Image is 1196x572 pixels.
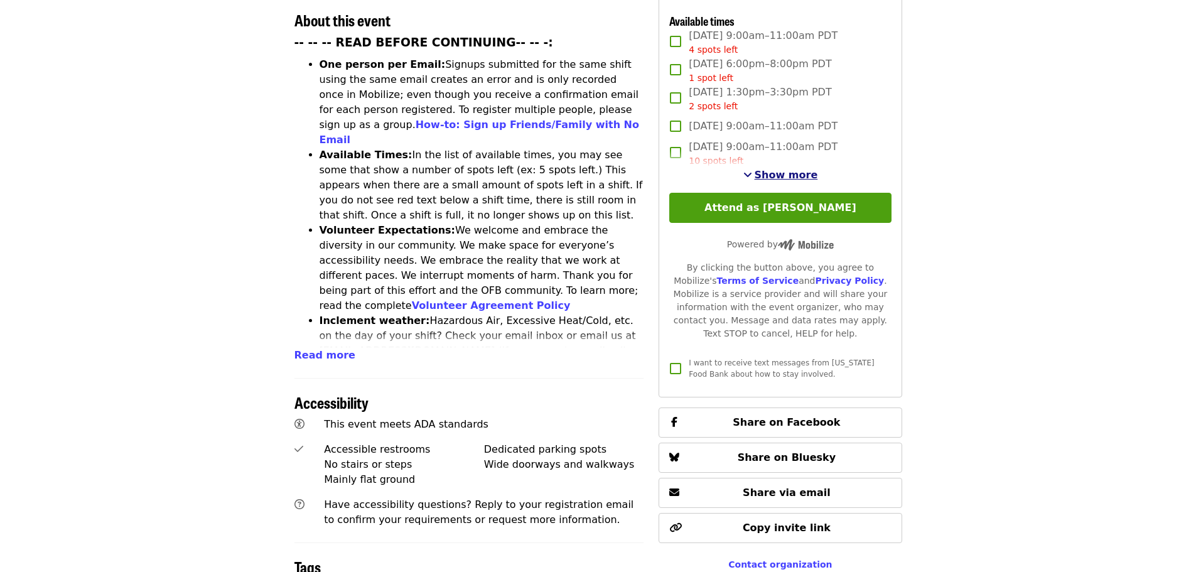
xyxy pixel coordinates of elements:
li: In the list of available times, you may see some that show a number of spots left (ex: 5 spots le... [320,148,644,223]
span: Share on Bluesky [738,451,836,463]
span: 10 spots left [689,156,743,166]
div: By clicking the button above, you agree to Mobilize's and . Mobilize is a service provider and wi... [669,261,891,340]
div: Mainly flat ground [324,472,484,487]
a: Volunteer Agreement Policy [412,299,571,311]
button: Attend as [PERSON_NAME] [669,193,891,223]
span: Share on Facebook [733,416,840,428]
button: See more timeslots [743,168,818,183]
span: Read more [294,349,355,361]
button: Share on Facebook [659,407,902,438]
span: 2 spots left [689,101,738,111]
a: Privacy Policy [815,276,884,286]
a: How-to: Sign up Friends/Family with No Email [320,119,640,146]
span: [DATE] 9:00am–11:00am PDT [689,28,838,57]
i: universal-access icon [294,418,304,430]
strong: Volunteer Expectations: [320,224,456,236]
i: check icon [294,443,303,455]
li: Signups submitted for the same shift using the same email creates an error and is only recorded o... [320,57,644,148]
i: question-circle icon [294,499,304,510]
span: 1 spot left [689,73,733,83]
button: Read more [294,348,355,363]
strong: Available Times: [320,149,412,161]
button: Share via email [659,478,902,508]
a: Contact organization [728,559,832,569]
span: Copy invite link [743,522,831,534]
strong: One person per Email: [320,58,446,70]
span: [DATE] 1:30pm–3:30pm PDT [689,85,831,113]
span: Powered by [727,239,834,249]
div: Dedicated parking spots [484,442,644,457]
a: Terms of Service [716,276,799,286]
span: I want to receive text messages from [US_STATE] Food Bank about how to stay involved. [689,359,874,379]
span: Have accessibility questions? Reply to your registration email to confirm your requirements or re... [324,499,633,526]
span: [DATE] 9:00am–11:00am PDT [689,139,838,168]
span: This event meets ADA standards [324,418,488,430]
span: 4 spots left [689,45,738,55]
span: About this event [294,9,391,31]
li: Hazardous Air, Excessive Heat/Cold, etc. on the day of your shift? Check your email inbox or emai... [320,313,644,389]
strong: -- -- -- READ BEFORE CONTINUING-- -- -: [294,36,553,49]
strong: Inclement weather: [320,315,430,326]
li: We welcome and embrace the diversity in our community. We make space for everyone’s accessibility... [320,223,644,313]
div: Wide doorways and walkways [484,457,644,472]
button: Copy invite link [659,513,902,543]
button: Share on Bluesky [659,443,902,473]
span: Show more [755,169,818,181]
span: Share via email [743,487,831,499]
img: Powered by Mobilize [778,239,834,251]
span: [DATE] 6:00pm–8:00pm PDT [689,57,831,85]
span: Available times [669,13,735,29]
div: Accessible restrooms [324,442,484,457]
div: No stairs or steps [324,457,484,472]
span: [DATE] 9:00am–11:00am PDT [689,119,838,134]
span: Accessibility [294,391,369,413]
